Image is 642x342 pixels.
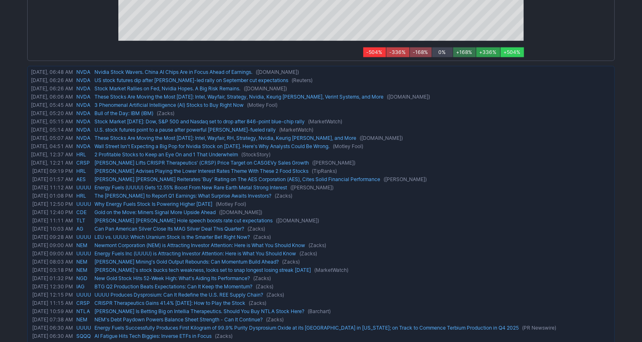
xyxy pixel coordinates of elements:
a: SQQQ [76,332,91,340]
div: Why Energy Fuels Stock Is Powering Higher [DATE] [93,200,613,208]
a: [DATE] 09:19 PMHRL[PERSON_NAME] Advises Playing the Lower Interest Rates Theme With These 2 Food ... [29,167,613,175]
div: These Stocks Are Moving the Most [DATE]: Intel, Wayfair, Strategy, Nvidia, Keurig [PERSON_NAME], ... [93,93,613,101]
a: NVDA [76,101,91,109]
div: [DATE] 01:08 PM [29,192,75,200]
div: [DATE], 05:14 AM [29,126,75,134]
div: [DATE] 06:30 AM [29,332,75,340]
a: UUUU [76,291,91,299]
a: [DATE], 05:15 AMNVDAStock Market [DATE]: Dow, S&P 500 and Nasdaq set to drop after 846-point blue... [29,118,613,126]
a: CRSP [76,159,91,167]
div: CRISPR Therapeutics Gains 41.4% [DATE]: How to Play the Stock [93,299,613,307]
div: [DATE] 01:32 PM [29,274,75,283]
div: [DATE] 09:00 AM [29,250,75,258]
div: [DATE] 10:59 AM [29,307,75,316]
span: ( Zacks ) [250,275,271,281]
div: [PERSON_NAME] Mining's Gold Output Rebounds: Can Momentum Build Ahead? [93,258,613,266]
div: [DATE], 05:45 AM [29,101,75,109]
div: [DATE] 09:19 PM [29,167,75,175]
a: NVDA [76,76,91,85]
span: ( Zacks ) [271,193,292,199]
span: ( PR Newswire ) [519,325,556,331]
a: [DATE] 11:12 AMUUUUEnergy Fuels (UUUU) Gets 12.55% Boost From New Rare Earth Metal Strong Interes... [29,184,613,192]
div: [PERSON_NAME] Is Betting Big on Intellia Therapeutics. Should You Buy NTLA Stock Here? [93,307,613,316]
a: TLT [76,217,91,225]
a: UUUU [76,250,91,258]
span: ( MarketWatch ) [276,127,313,133]
span: ( MarketWatch ) [311,267,348,273]
span: ( Reuters ) [288,77,313,83]
a: AG [76,225,91,233]
div: [DATE], 06:48 AM [29,68,75,76]
a: UUUU [76,233,91,241]
div: -336% [386,47,409,57]
a: UUUU [76,324,91,332]
a: UUUU [76,200,91,208]
a: NEM [76,266,91,274]
span: ( Zacks ) [263,316,284,323]
div: [DATE], 06:26 AM [29,85,75,93]
a: [DATE] 07:38 AMNEMNEM's Debt Paydown Powers Balance Sheet Strength - Can It Continue?(Zacks) [29,316,613,324]
div: [DATE] 12:30 PM [29,283,75,291]
a: [DATE], 06:06 AMNVDAThese Stocks Are Moving the Most [DATE]: Intel, Wayfair, Strategy, Nvidia, Ke... [29,93,613,101]
div: Bull of the Day: IBM (IBM) [93,109,613,118]
div: [DATE] 08:03 AM [29,258,75,266]
div: [DATE], 12:37 AM [29,151,75,159]
span: ( [DOMAIN_NAME] ) [216,209,262,215]
a: [DATE] 10:03 AMAGCan Pan American Silver Close Its MAG Silver Deal This Quarter?(Zacks) [29,225,613,233]
div: Stock Market Rallies on Fed, Nvidia Hopes. A Big Risk Remains. [93,85,613,93]
div: [DATE], 06:06 AM [29,93,75,101]
div: [PERSON_NAME]'s stock bucks tech weakness, looks set to snap longest losing streak [DATE] [93,266,613,274]
div: [DATE] 11:15 AM [29,299,75,307]
div: [DATE], 05:15 AM [29,118,75,126]
a: [DATE] 03:18 PMNEM[PERSON_NAME]'s stock bucks tech weakness, looks set to snap longest losing str... [29,266,613,274]
div: UUUU Produces Dysprosium: Can It Redefine the U.S. REE Supply Chain? [93,291,613,299]
a: UUUU [76,184,91,192]
a: IAG [76,283,91,291]
a: [DATE], 06:48 AMNVDANvidia Stock Wavers. China AI Chips Are in Focus Ahead of Earnings.([DOMAIN_N... [29,68,613,76]
div: BTG Q2 Production Beats Expectations: Can It Keep the Momentum? [93,283,613,291]
a: [DATE] 11:15 AMCRSPCRISPR Therapeutics Gains 41.4% [DATE]: How to Play the Stock(Zacks) [29,299,613,307]
span: ( Zacks ) [279,259,300,265]
div: [DATE] 01:57 AM [29,175,75,184]
div: Stock Market [DATE]: Dow, S&P 500 and Nasdaq set to drop after 846-point blue-chip rally [93,118,613,126]
a: [DATE], 05:20 AMNVDABull of the Day: IBM (IBM)(Zacks) [29,109,613,118]
span: ( Zacks ) [212,333,233,339]
div: 3 Phenomenal Artificial Intelligence (AI) Stocks to Buy Right Now [93,101,613,109]
div: 0% [432,47,453,57]
a: [DATE] 06:30 AMSQQQAI Fatigue Hits Tech Biggies: Inverse ETFs in Focus(Zacks) [29,332,613,340]
div: AI Fatigue Hits Tech Biggies: Inverse ETFs in Focus [93,332,613,340]
div: [DATE], 06:26 AM [29,76,75,85]
div: [PERSON_NAME] [PERSON_NAME] Reiterates 'Buy' Rating on The AES Corporation (AES), Cites Solid Fin... [93,175,613,184]
span: ( Zacks ) [245,300,266,306]
div: [DATE], 05:20 AM [29,109,75,118]
a: NEM [76,241,91,250]
a: NTLA [76,307,91,316]
div: [DATE] 12:40 PM [29,208,75,217]
span: ( Motley Fool ) [244,102,277,108]
a: [DATE] 09:00 AMNEMNewmont Corporation (NEM) is Attracting Investor Attention: Here is What You Sh... [29,241,613,250]
a: [DATE] 12:15 PMUUUUUUUU Produces Dysprosium: Can It Redefine the U.S. REE Supply Chain?(Zacks) [29,291,613,299]
a: NVDA [76,134,91,142]
a: HRL [76,192,91,200]
div: US stock futures dip after [PERSON_NAME]-led rally on September cut expectations [93,76,613,85]
a: [DATE] 12:40 PMCDEGold on the Move: Miners Signal More Upside Ahead([DOMAIN_NAME]) [29,208,613,217]
div: Energy Fuels (UUUU) Gets 12.55% Boost From New Rare Earth Metal Strong Interest [93,184,613,192]
a: [DATE] 01:57 AMAES[PERSON_NAME] [PERSON_NAME] Reiterates 'Buy' Rating on The AES Corporation (AES... [29,175,613,184]
div: These Stocks Are Moving the Most [DATE]: Intel, Wayfair, RH, Strategy, Nvidia, Keurig [PERSON_NAM... [93,134,613,142]
span: ( Zacks ) [252,283,273,290]
a: [DATE], 06:26 AMNVDAUS stock futures dip after [PERSON_NAME]-led rally on September cut expectati... [29,76,613,85]
a: NGD [76,274,91,283]
a: HRL [76,151,91,159]
div: [DATE], 12:21 AM [29,159,75,167]
span: ( Zacks ) [244,226,265,232]
div: -504% [363,47,386,57]
span: ( Zacks ) [250,234,271,240]
div: [DATE] 10:03 AM [29,225,75,233]
span: ( Motley Fool ) [329,143,363,149]
div: [DATE] 12:15 PM [29,291,75,299]
div: Energy Fuels Inc (UUUU) is Attracting Investor Attention: Here is What You Should Know [93,250,613,258]
span: ( Zacks ) [296,250,317,257]
a: [DATE] 12:30 PMIAGBTG Q2 Production Beats Expectations: Can It Keep the Momentum?(Zacks) [29,283,613,291]
div: NEM's Debt Paydown Powers Balance Sheet Strength - Can It Continue? [93,316,613,324]
a: [DATE] 09:00 AMUUUUEnergy Fuels Inc (UUUU) is Attracting Investor Attention: Here is What You Sho... [29,250,613,258]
